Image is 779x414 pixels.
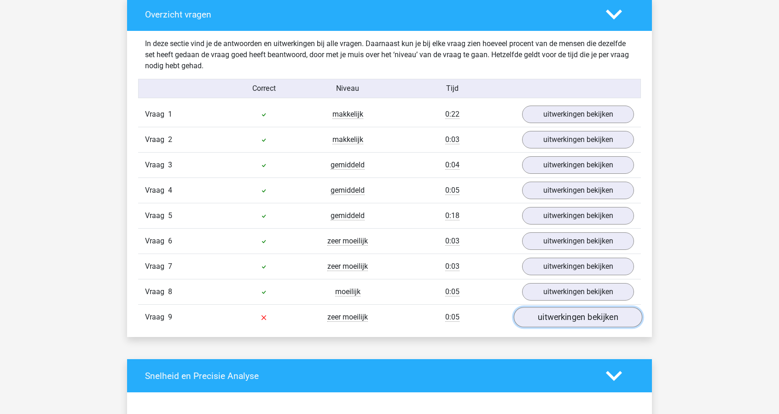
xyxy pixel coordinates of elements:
span: 6 [168,237,172,245]
a: uitwerkingen bekijken [522,156,634,174]
span: 8 [168,287,172,296]
span: 0:18 [445,211,459,220]
a: uitwerkingen bekijken [522,258,634,275]
span: Vraag [145,210,168,221]
span: makkelijk [332,110,363,119]
span: Vraag [145,160,168,171]
span: gemiddeld [331,186,365,195]
span: zeer moeilijk [327,262,368,271]
span: 2 [168,135,172,144]
span: moeilijk [335,287,360,296]
div: Tijd [389,83,515,94]
span: 0:04 [445,160,459,170]
a: uitwerkingen bekijken [522,106,634,123]
span: 9 [168,313,172,321]
span: 4 [168,186,172,195]
span: 3 [168,160,172,169]
div: Niveau [306,83,389,94]
span: 0:03 [445,262,459,271]
span: 1 [168,110,172,118]
h4: Snelheid en Precisie Analyse [145,371,592,381]
a: uitwerkingen bekijken [514,308,642,328]
span: 5 [168,211,172,220]
span: Vraag [145,109,168,120]
span: 0:22 [445,110,459,119]
span: Vraag [145,236,168,247]
span: zeer moeilijk [327,313,368,322]
span: 0:03 [445,135,459,144]
span: Vraag [145,286,168,297]
span: 0:05 [445,287,459,296]
span: Vraag [145,134,168,145]
span: zeer moeilijk [327,237,368,246]
span: Vraag [145,312,168,323]
span: makkelijk [332,135,363,144]
a: uitwerkingen bekijken [522,283,634,301]
div: Correct [222,83,306,94]
span: 0:05 [445,186,459,195]
a: uitwerkingen bekijken [522,182,634,199]
span: gemiddeld [331,160,365,170]
span: Vraag [145,185,168,196]
span: Vraag [145,261,168,272]
span: 0:05 [445,313,459,322]
h4: Overzicht vragen [145,9,592,20]
span: 0:03 [445,237,459,246]
div: In deze sectie vind je de antwoorden en uitwerkingen bij alle vragen. Daarnaast kun je bij elke v... [138,38,641,71]
a: uitwerkingen bekijken [522,207,634,225]
span: gemiddeld [331,211,365,220]
a: uitwerkingen bekijken [522,131,634,148]
a: uitwerkingen bekijken [522,232,634,250]
span: 7 [168,262,172,271]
